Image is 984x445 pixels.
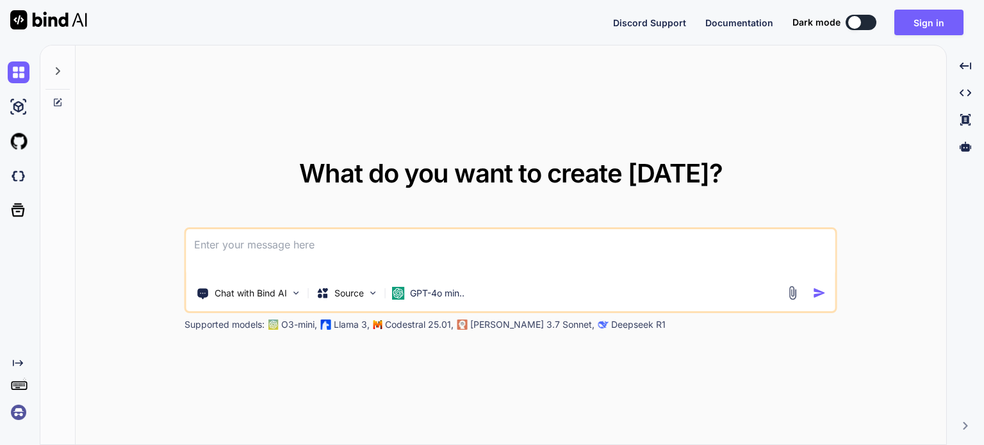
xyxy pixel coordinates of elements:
img: Llama2 [321,320,331,330]
img: ai-studio [8,96,29,118]
img: darkCloudIdeIcon [8,165,29,187]
button: Discord Support [613,16,686,29]
img: Bind AI [10,10,87,29]
img: icon [813,286,826,300]
p: Deepseek R1 [611,318,666,331]
span: Documentation [705,17,773,28]
p: Chat with Bind AI [215,287,287,300]
p: Codestral 25.01, [385,318,454,331]
p: Llama 3, [334,318,370,331]
img: claude [457,320,468,330]
p: O3-mini, [281,318,317,331]
img: Mistral-AI [373,320,382,329]
img: GPT-4o mini [392,287,405,300]
img: Pick Tools [291,287,302,298]
button: Documentation [705,16,773,29]
img: GPT-4 [268,320,279,330]
span: Discord Support [613,17,686,28]
button: Sign in [894,10,963,35]
img: signin [8,401,29,423]
img: attachment [785,286,800,300]
p: GPT-4o min.. [410,287,464,300]
img: chat [8,61,29,83]
span: Dark mode [792,16,840,29]
p: [PERSON_NAME] 3.7 Sonnet, [470,318,594,331]
img: githubLight [8,131,29,152]
span: What do you want to create [DATE]? [299,158,723,189]
p: Source [334,287,364,300]
p: Supported models: [184,318,265,331]
img: Pick Models [368,287,379,298]
img: claude [598,320,609,330]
